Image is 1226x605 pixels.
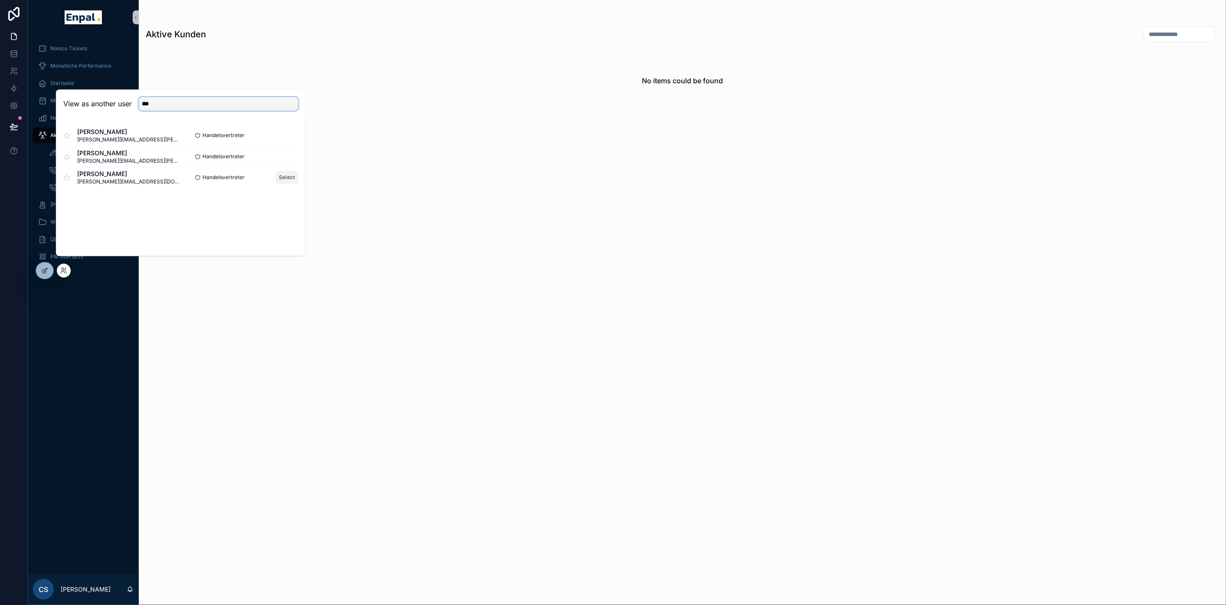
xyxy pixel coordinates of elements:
[33,93,134,108] a: Mein Kalender
[33,214,134,230] a: Wissensdatenbank
[77,157,181,164] span: [PERSON_NAME][EMAIL_ADDRESS][PERSON_NAME][DOMAIN_NAME]
[50,114,83,121] span: Neue Kunden
[50,132,86,139] span: Aktive Kunden
[50,253,84,260] span: PM Übersicht
[77,149,181,157] span: [PERSON_NAME]
[77,128,181,137] span: [PERSON_NAME]
[203,174,245,181] span: Handelsvertreter
[50,97,86,104] span: Mein Kalender
[77,170,181,178] span: [PERSON_NAME]
[203,132,245,139] span: Handelsvertreter
[33,75,134,91] a: Startseite
[146,28,206,40] h1: Aktive Kunden
[33,58,134,74] a: Monatliche Performance
[43,162,134,178] a: Ersttermine buchen
[77,137,181,144] span: [PERSON_NAME][EMAIL_ADDRESS][PERSON_NAME][DOMAIN_NAME]
[43,180,134,195] a: Abschlusstermine buchen
[63,99,132,109] h2: View as another user
[276,171,298,184] button: Select
[61,585,111,594] p: [PERSON_NAME]
[28,35,139,276] div: scrollable content
[50,201,92,208] span: [PERSON_NAME]
[50,62,111,69] span: Monatliche Performance
[50,236,76,243] span: Über mich
[203,153,245,160] span: Handelsvertreter
[65,10,101,24] img: App logo
[33,110,134,126] a: Neue Kunden
[39,584,48,595] span: CS
[77,178,181,185] span: [PERSON_NAME][EMAIL_ADDRESS][DOMAIN_NAME]
[50,219,97,226] span: Wissensdatenbank
[43,145,134,160] a: To-Do's beantworten
[50,80,74,87] span: Startseite
[50,45,87,52] span: Noloco Tickets
[33,249,134,265] a: PM Übersicht
[33,232,134,247] a: Über mich
[33,41,134,56] a: Noloco Tickets
[33,128,134,143] a: Aktive Kunden
[33,197,134,213] a: [PERSON_NAME]
[642,75,723,86] h2: No items could be found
